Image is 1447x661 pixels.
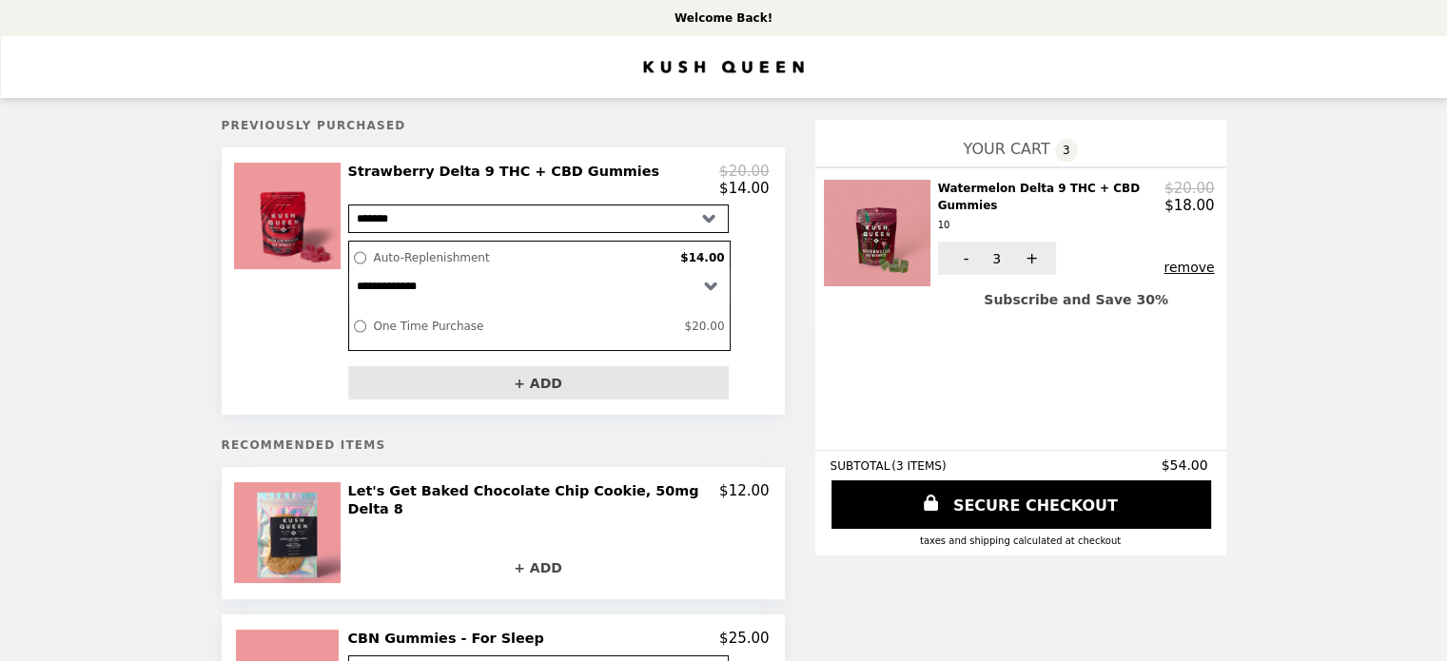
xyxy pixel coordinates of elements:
span: ( 3 ITEMS ) [891,459,946,473]
button: + ADD [348,551,729,584]
select: Select a product variant [348,204,729,233]
div: 10 [938,217,1158,234]
p: $25.00 [719,630,770,647]
label: $14.00 [675,246,729,269]
h5: Previously Purchased [222,119,785,132]
h2: Watermelon Delta 9 THC + CBD Gummies [938,180,1165,234]
h2: CBN Gummies - For Sleep [348,630,552,647]
a: SECURE CHECKOUT [831,480,1211,529]
button: + ADD [348,366,729,399]
label: $20.00 [680,315,730,338]
span: 3 [992,251,1001,266]
span: YOUR CART [963,140,1049,158]
select: Select a subscription option [349,269,730,302]
img: Strawberry Delta 9 THC + CBD Gummies [234,163,345,269]
p: $18.00 [1164,197,1215,214]
span: 3 [1055,139,1078,162]
img: Watermelon Delta 9 THC + CBD Gummies [824,180,935,286]
div: Taxes and Shipping calculated at checkout [831,535,1211,546]
p: $20.00 [1164,180,1215,197]
button: - [938,242,990,275]
span: SUBTOTAL [831,459,892,473]
h2: Let's Get Baked Chocolate Chip Cookie, 50mg Delta 8 [348,482,720,517]
button: remove [1163,260,1214,275]
span: $54.00 [1162,457,1211,473]
h5: Recommended Items [222,438,785,452]
label: Auto-Replenishment [369,246,676,269]
p: Welcome Back! [675,11,772,25]
p: $12.00 [719,482,770,517]
button: + [1004,242,1056,275]
img: Brand Logo [644,48,804,87]
p: $20.00 [719,163,770,180]
img: Let's Get Baked Chocolate Chip Cookie, 50mg Delta 8 [234,482,345,583]
button: Subscribe and Save 30% [938,282,1215,316]
p: $14.00 [719,180,770,197]
h2: Strawberry Delta 9 THC + CBD Gummies [348,163,668,180]
label: One Time Purchase [369,315,680,338]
